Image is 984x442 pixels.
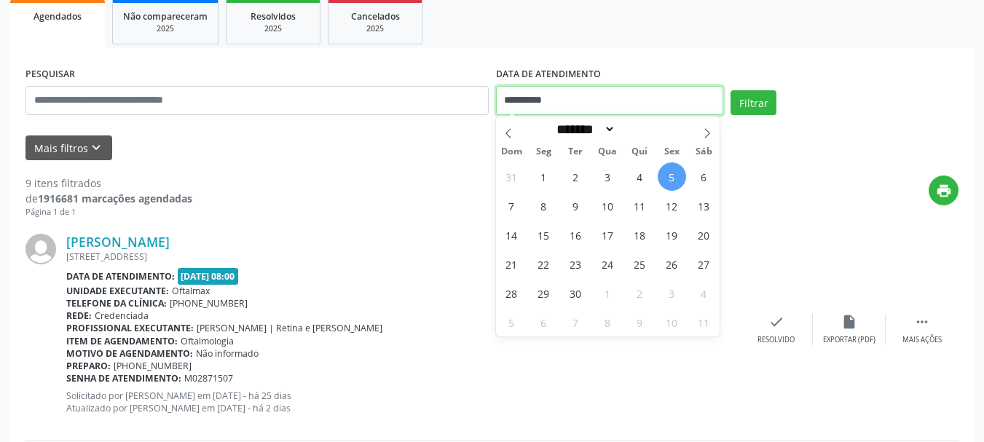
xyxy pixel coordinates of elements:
[66,270,175,283] b: Data de atendimento:
[237,23,310,34] div: 2025
[626,279,654,307] span: Outubro 2, 2025
[34,10,82,23] span: Agendados
[197,322,382,334] span: [PERSON_NAME] | Retina e [PERSON_NAME]
[623,147,656,157] span: Qui
[690,162,718,191] span: Setembro 6, 2025
[178,268,239,285] span: [DATE] 08:00
[181,335,234,347] span: Oftalmologia
[658,308,686,336] span: Outubro 10, 2025
[658,279,686,307] span: Outubro 3, 2025
[351,10,400,23] span: Cancelados
[658,192,686,220] span: Setembro 12, 2025
[562,162,590,191] span: Setembro 2, 2025
[497,250,526,278] span: Setembro 21, 2025
[123,10,208,23] span: Não compareceram
[626,192,654,220] span: Setembro 11, 2025
[170,297,248,309] span: [PHONE_NUMBER]
[530,192,558,220] span: Setembro 8, 2025
[690,221,718,249] span: Setembro 20, 2025
[496,63,601,86] label: DATA DE ATENDIMENTO
[497,221,526,249] span: Setembro 14, 2025
[25,175,192,191] div: 9 itens filtrados
[757,335,795,345] div: Resolvido
[626,250,654,278] span: Setembro 25, 2025
[690,250,718,278] span: Setembro 27, 2025
[656,147,688,157] span: Sex
[594,250,622,278] span: Setembro 24, 2025
[95,309,149,322] span: Credenciada
[530,221,558,249] span: Setembro 15, 2025
[530,308,558,336] span: Outubro 6, 2025
[251,10,296,23] span: Resolvidos
[562,250,590,278] span: Setembro 23, 2025
[530,250,558,278] span: Setembro 22, 2025
[123,23,208,34] div: 2025
[591,147,623,157] span: Qua
[914,314,930,330] i: 
[530,279,558,307] span: Setembro 29, 2025
[626,162,654,191] span: Setembro 4, 2025
[594,308,622,336] span: Outubro 8, 2025
[658,221,686,249] span: Setembro 19, 2025
[25,135,112,161] button: Mais filtroskeyboard_arrow_down
[196,347,259,360] span: Não informado
[841,314,857,330] i: insert_drive_file
[559,147,591,157] span: Ter
[25,63,75,86] label: PESQUISAR
[25,234,56,264] img: img
[172,285,210,297] span: Oftalmax
[66,285,169,297] b: Unidade executante:
[690,279,718,307] span: Outubro 4, 2025
[594,221,622,249] span: Setembro 17, 2025
[497,279,526,307] span: Setembro 28, 2025
[768,314,784,330] i: check
[66,309,92,322] b: Rede:
[66,347,193,360] b: Motivo de agendamento:
[88,140,104,156] i: keyboard_arrow_down
[731,90,776,115] button: Filtrar
[823,335,875,345] div: Exportar (PDF)
[66,390,740,414] p: Solicitado por [PERSON_NAME] em [DATE] - há 25 dias Atualizado por [PERSON_NAME] em [DATE] - há 2...
[184,372,233,384] span: M02871507
[562,308,590,336] span: Outubro 7, 2025
[594,192,622,220] span: Setembro 10, 2025
[497,308,526,336] span: Outubro 5, 2025
[496,147,528,157] span: Dom
[66,250,740,263] div: [STREET_ADDRESS]
[66,234,170,250] a: [PERSON_NAME]
[339,23,412,34] div: 2025
[66,297,167,309] b: Telefone da clínica:
[594,279,622,307] span: Outubro 1, 2025
[562,192,590,220] span: Setembro 9, 2025
[688,147,720,157] span: Sáb
[626,308,654,336] span: Outubro 9, 2025
[929,175,959,205] button: print
[38,192,192,205] strong: 1916681 marcações agendadas
[936,183,952,199] i: print
[658,162,686,191] span: Setembro 5, 2025
[497,162,526,191] span: Agosto 31, 2025
[66,360,111,372] b: Preparo:
[25,206,192,218] div: Página 1 de 1
[594,162,622,191] span: Setembro 3, 2025
[530,162,558,191] span: Setembro 1, 2025
[552,122,616,137] select: Month
[527,147,559,157] span: Seg
[66,372,181,384] b: Senha de atendimento:
[658,250,686,278] span: Setembro 26, 2025
[497,192,526,220] span: Setembro 7, 2025
[562,279,590,307] span: Setembro 30, 2025
[902,335,942,345] div: Mais ações
[690,308,718,336] span: Outubro 11, 2025
[114,360,192,372] span: [PHONE_NUMBER]
[626,221,654,249] span: Setembro 18, 2025
[690,192,718,220] span: Setembro 13, 2025
[25,191,192,206] div: de
[66,335,178,347] b: Item de agendamento:
[562,221,590,249] span: Setembro 16, 2025
[615,122,664,137] input: Year
[66,322,194,334] b: Profissional executante:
